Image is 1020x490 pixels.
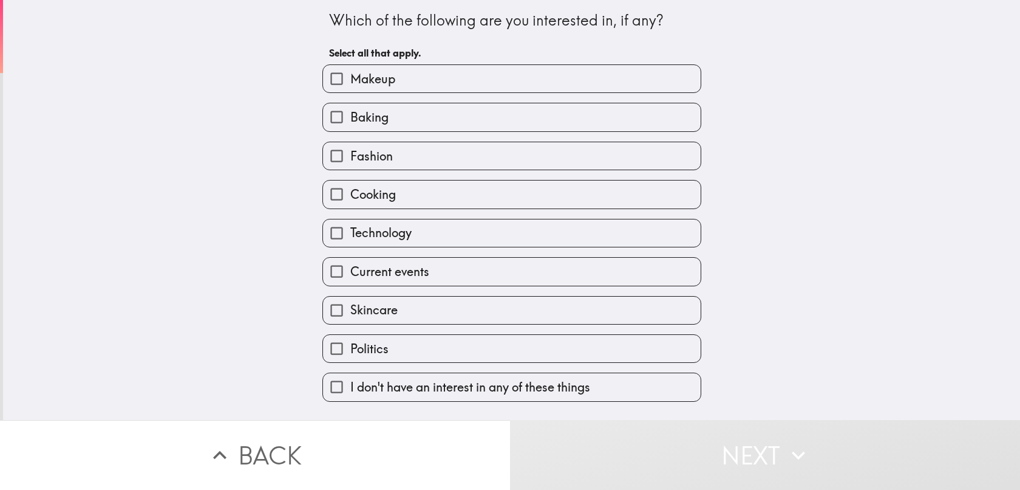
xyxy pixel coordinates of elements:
[323,258,701,285] button: Current events
[323,335,701,362] button: Politics
[323,181,701,208] button: Cooking
[350,340,389,357] span: Politics
[350,71,395,88] span: Makeup
[350,224,412,241] span: Technology
[329,10,695,31] div: Which of the following are you interested in, if any?
[323,373,701,401] button: I don't have an interest in any of these things
[510,420,1020,490] button: Next
[350,148,393,165] span: Fashion
[323,103,701,131] button: Baking
[323,219,701,247] button: Technology
[350,109,389,126] span: Baking
[350,302,398,319] span: Skincare
[329,46,695,60] h6: Select all that apply.
[323,142,701,170] button: Fashion
[350,263,429,280] span: Current events
[323,297,701,324] button: Skincare
[323,65,701,92] button: Makeup
[350,379,590,396] span: I don't have an interest in any of these things
[350,186,396,203] span: Cooking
